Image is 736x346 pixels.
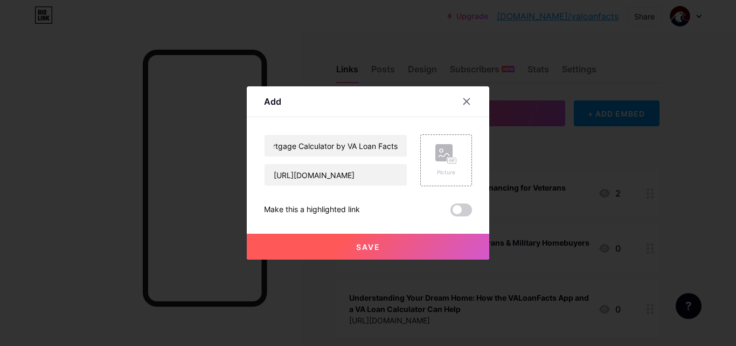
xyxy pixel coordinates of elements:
[435,168,457,177] div: Picture
[247,234,489,260] button: Save
[265,135,407,157] input: Title
[356,242,380,252] span: Save
[264,203,360,216] div: Make this a highlighted link
[264,95,281,108] div: Add
[265,164,407,186] input: URL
